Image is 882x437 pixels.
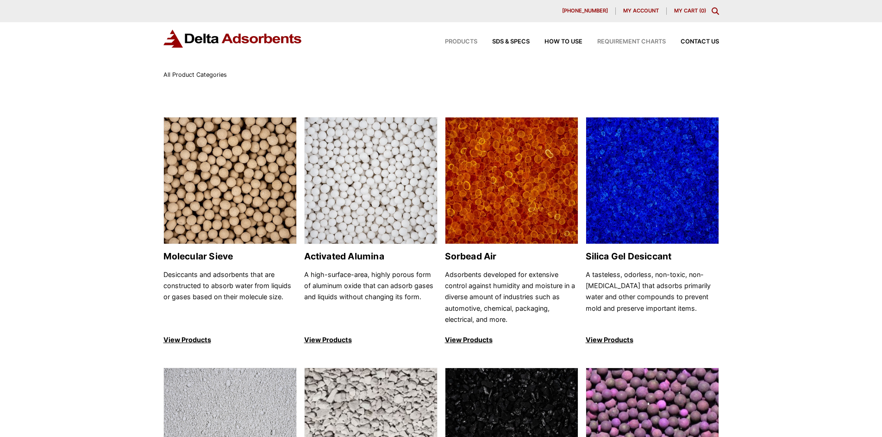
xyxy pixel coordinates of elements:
[616,7,667,15] a: My account
[586,251,719,262] h2: Silica Gel Desiccant
[623,8,659,13] span: My account
[163,269,297,326] p: Desiccants and adsorbents that are constructed to absorb water from liquids or gases based on the...
[164,117,296,245] img: Molecular Sieve
[544,39,582,45] span: How to Use
[430,39,477,45] a: Products
[163,30,302,48] img: Delta Adsorbents
[597,39,666,45] span: Requirement Charts
[163,251,297,262] h2: Molecular Sieve
[586,117,719,245] img: Silica Gel Desiccant
[445,251,578,262] h2: Sorbead Air
[445,269,578,326] p: Adsorbents developed for extensive control against humidity and moisture in a diverse amount of i...
[681,39,719,45] span: Contact Us
[586,117,719,346] a: Silica Gel Desiccant Silica Gel Desiccant A tasteless, odorless, non-toxic, non-[MEDICAL_DATA] th...
[582,39,666,45] a: Requirement Charts
[445,334,578,345] p: View Products
[555,7,616,15] a: [PHONE_NUMBER]
[492,39,530,45] span: SDS & SPECS
[304,251,438,262] h2: Activated Alumina
[586,334,719,345] p: View Products
[304,269,438,326] p: A high-surface-area, highly porous form of aluminum oxide that can adsorb gases and liquids witho...
[163,334,297,345] p: View Products
[701,7,704,14] span: 0
[445,39,477,45] span: Products
[304,334,438,345] p: View Products
[304,117,438,346] a: Activated Alumina Activated Alumina A high-surface-area, highly porous form of aluminum oxide tha...
[163,71,227,78] span: All Product Categories
[666,39,719,45] a: Contact Us
[586,269,719,326] p: A tasteless, odorless, non-toxic, non-[MEDICAL_DATA] that adsorbs primarily water and other compo...
[674,7,706,14] a: My Cart (0)
[530,39,582,45] a: How to Use
[712,7,719,15] div: Toggle Modal Content
[445,117,578,346] a: Sorbead Air Sorbead Air Adsorbents developed for extensive control against humidity and moisture ...
[477,39,530,45] a: SDS & SPECS
[305,117,437,245] img: Activated Alumina
[562,8,608,13] span: [PHONE_NUMBER]
[445,117,578,245] img: Sorbead Air
[163,117,297,346] a: Molecular Sieve Molecular Sieve Desiccants and adsorbents that are constructed to absorb water fr...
